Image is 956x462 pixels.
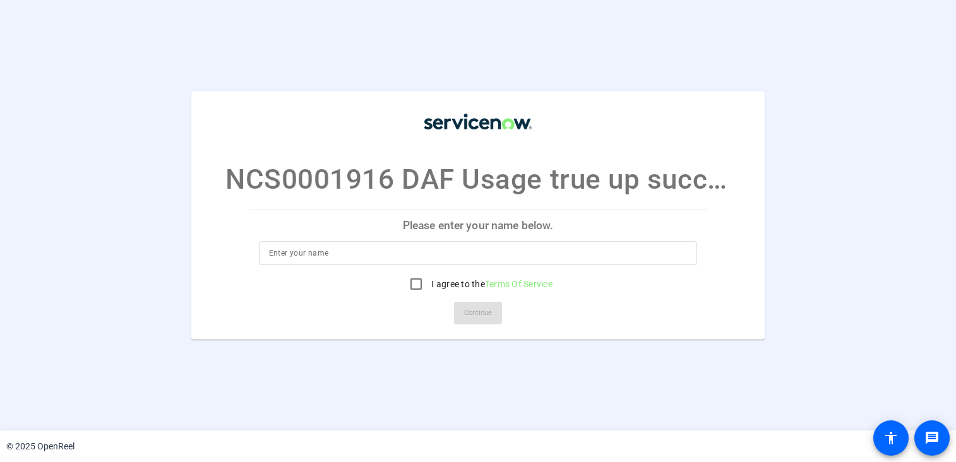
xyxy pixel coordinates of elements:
p: NCS0001916 DAF Usage true up success [PERSON_NAME] [225,159,731,201]
div: © 2025 OpenReel [6,440,75,453]
p: Please enter your name below. [249,211,708,241]
img: company-logo [415,104,541,139]
mat-icon: message [924,430,940,446]
label: I agree to the [429,278,553,290]
input: Enter your name [269,246,688,261]
mat-icon: accessibility [883,430,899,446]
a: Terms Of Service [485,279,553,289]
